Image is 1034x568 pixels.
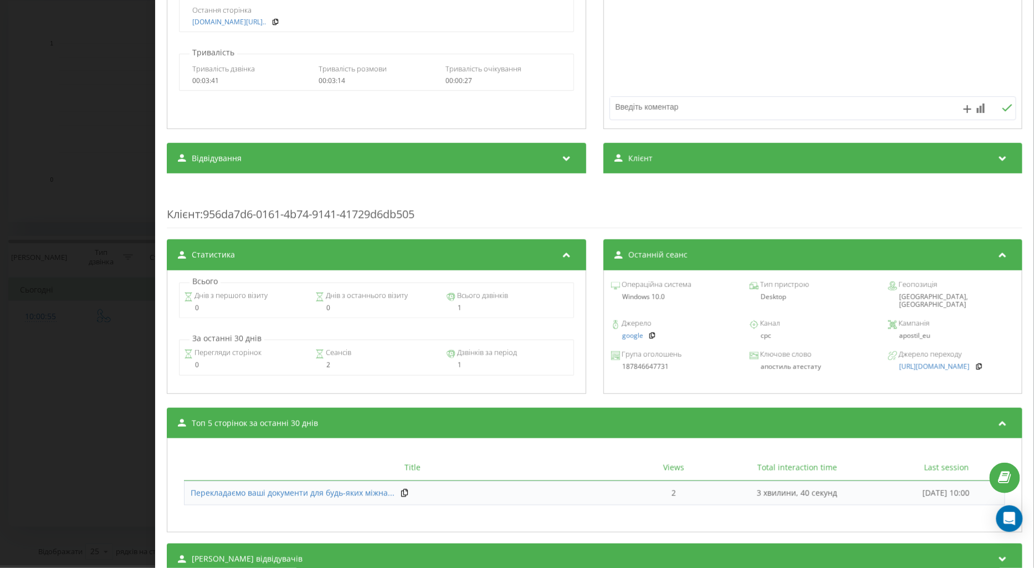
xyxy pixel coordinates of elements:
span: Тривалість розмови [319,64,387,74]
a: [DOMAIN_NAME][URL].. [192,18,266,26]
span: Канал [759,318,780,329]
span: Днів з першого візиту [193,290,268,301]
th: Total interaction time [707,455,888,481]
div: apostil_eu [888,332,1015,340]
span: Перегляди сторінок [193,347,262,359]
span: Джерело [620,318,651,329]
span: Клієнт [628,153,652,164]
span: Операційна система [620,279,691,290]
span: Геопозиція [897,279,938,290]
a: Перекладаємо ваші документи для будь-яких міжна... [191,488,395,499]
div: : 956da7d6-0161-4b74-9141-41729d6db505 [167,185,1022,228]
td: [DATE] 10:00 [888,481,1005,505]
th: Title [184,455,641,481]
span: Дзвінків за період [455,347,517,359]
span: Остання сторінка [192,5,252,15]
div: 00:00:27 [446,77,561,85]
div: cpc [750,332,876,340]
th: Views [641,455,707,481]
p: За останні 30 днів [190,333,264,344]
div: Open Intercom Messenger [996,505,1023,532]
div: Windows 10.0 [611,293,737,301]
div: 2 [315,361,437,369]
div: Desktop [750,293,876,301]
span: Всього дзвінків [455,290,508,301]
div: [GEOGRAPHIC_DATA], [GEOGRAPHIC_DATA] [888,293,1015,309]
p: Всього [190,276,221,287]
a: [URL][DOMAIN_NAME] [899,363,970,371]
span: Статистика [192,249,235,260]
span: Останній сеанс [628,249,687,260]
span: Ключове слово [759,349,812,360]
span: Тип пристрою [759,279,809,290]
span: Група оголошень [620,349,681,360]
div: 187846647731 [611,363,737,371]
span: Топ 5 сторінок за останні 30 днів [192,418,318,429]
span: Тривалість очікування [446,64,521,74]
a: google [622,332,643,340]
p: Тривалість [190,47,237,58]
span: Перекладаємо ваші документи для будь-яких міжна... [191,488,395,498]
span: Тривалість дзвінка [192,64,255,74]
span: Днів з останнього візиту [324,290,408,301]
span: Відвідування [192,153,242,164]
td: 2 [641,481,707,505]
th: Last session [888,455,1005,481]
div: 0 [315,304,437,312]
div: 00:03:14 [319,77,434,85]
div: 0 [184,304,306,312]
span: Кампанія [897,318,930,329]
div: апостиль атестату [750,363,876,371]
td: 3 хвилини, 40 секунд [707,481,888,505]
div: 1 [447,304,569,312]
span: Джерело переходу [897,349,962,360]
span: [PERSON_NAME] відвідувачів [192,554,303,565]
div: 1 [447,361,569,369]
span: Сеансів [324,347,351,359]
div: 0 [184,361,306,369]
div: 00:03:41 [192,77,308,85]
span: Клієнт [167,207,200,222]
